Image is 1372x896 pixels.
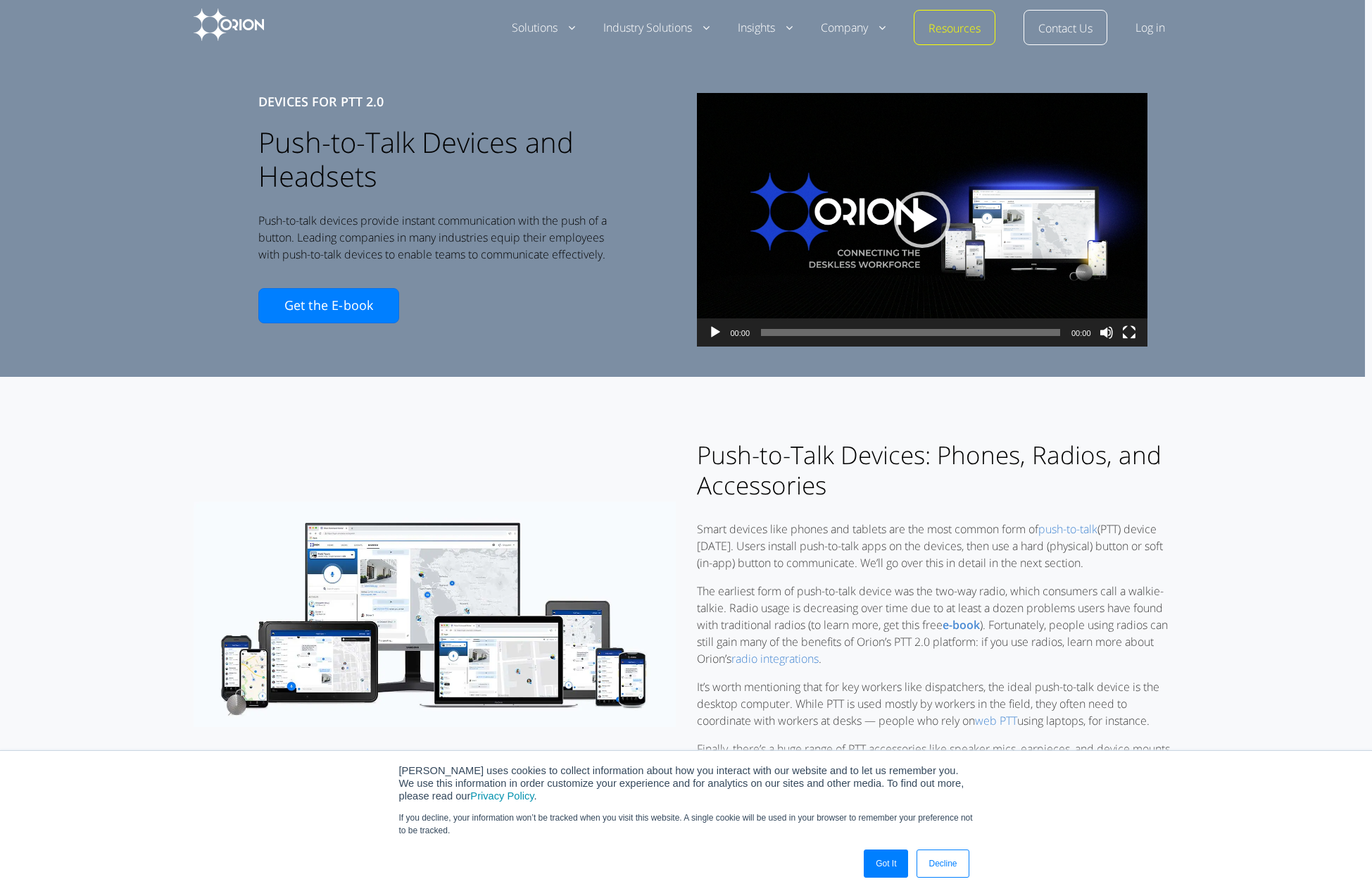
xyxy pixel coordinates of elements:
a: push-to-talk [1038,521,1097,537]
a: Got It [864,850,908,878]
a: Log in [1135,20,1165,37]
a: Resources [929,20,981,37]
iframe: Chat Widget [1302,828,1372,896]
p: Smart devices like phones and tablets are the most common form of (PTT) device [DATE]. Users inst... [697,521,1179,571]
div: Play [894,192,950,248]
span: 00:00 [1071,329,1091,337]
button: Mute [1100,325,1114,361]
a: Contact Us [1038,20,1093,37]
p: The earliest form of push-to-talk device was the two-way radio, which consumers call a walkie-tal... [697,583,1179,667]
img: Orion [194,8,264,41]
button: Fullscreen [1122,325,1136,361]
p: Push-to-talk devices provide instant communication with the push of a button. Leading companies i... [258,212,610,263]
button: Play [708,325,722,361]
span: 00:00 [731,329,750,337]
h1: Push-to-Talk Devices and Headsets [258,125,610,193]
a: Company [821,20,886,37]
a: Privacy Policy [470,790,534,802]
h6: DEVICES FOR PTT 2.0 [258,92,610,111]
a: Solutions [512,20,575,37]
a: Decline [917,850,969,878]
p: Finally, there’s a huge range of PTT accessories like speaker mics, earpieces, and device mounts.... [697,740,1179,774]
a: Industry Solutions [603,20,710,37]
div: Video Player [697,93,1147,347]
a: e-book [943,617,980,633]
p: It’s worth mentioning that for key workers like dispatchers, the ideal push-to-talk device is the... [697,678,1179,729]
p: If you decline, your information won’t be tracked when you visit this website. A single cookie wi... [399,811,974,837]
a: Insights [738,20,793,37]
h2: Push-to-Talk Devices: Phones, Radios, and Accessories [697,440,1179,500]
a: radio integrations [731,651,819,667]
span: Time Slider [761,329,1060,336]
img: Push-to-talk devices - Android/iOS Phones and Tablets, Desktop PTT - Orion [194,502,676,727]
a: Get the E-book [258,288,399,323]
span: [PERSON_NAME] uses cookies to collect information about how you interact with our website and to ... [399,765,964,802]
a: web PTT [975,713,1017,729]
